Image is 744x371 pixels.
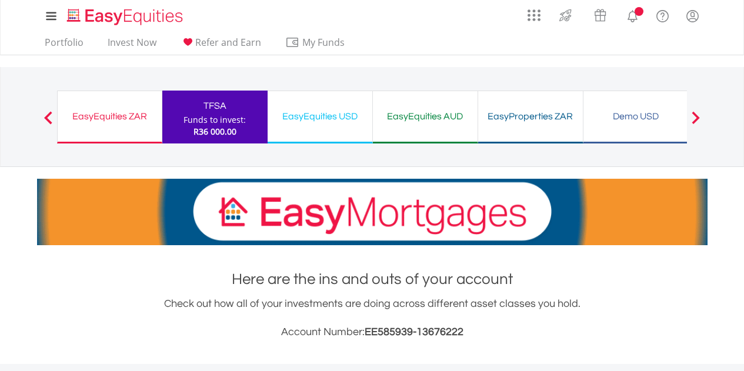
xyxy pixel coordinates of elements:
[528,9,541,22] img: grid-menu-icon.svg
[590,108,681,125] div: Demo USD
[618,3,648,26] a: Notifications
[195,36,261,49] span: Refer and Earn
[37,269,708,290] h1: Here are the ins and outs of your account
[65,7,188,26] img: EasyEquities_Logo.png
[380,108,471,125] div: EasyEquities AUD
[684,117,708,129] button: Next
[37,179,708,245] img: EasyMortage Promotion Banner
[583,3,618,25] a: Vouchers
[37,324,708,340] h3: Account Number:
[40,36,88,55] a: Portfolio
[169,98,261,114] div: TFSA
[365,326,463,337] span: EE585939-13676222
[485,108,576,125] div: EasyProperties ZAR
[65,108,155,125] div: EasyEquities ZAR
[520,3,548,22] a: AppsGrid
[285,35,362,50] span: My Funds
[176,36,266,55] a: Refer and Earn
[36,117,60,129] button: Previous
[62,3,188,26] a: Home page
[556,6,575,25] img: thrive-v2.svg
[648,3,678,26] a: FAQ's and Support
[678,3,708,29] a: My Profile
[275,108,365,125] div: EasyEquities USD
[103,36,161,55] a: Invest Now
[590,6,610,25] img: vouchers-v2.svg
[37,296,708,340] div: Check out how all of your investments are doing across different asset classes you hold.
[193,126,236,137] span: R36 000.00
[184,114,246,126] div: Funds to invest:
